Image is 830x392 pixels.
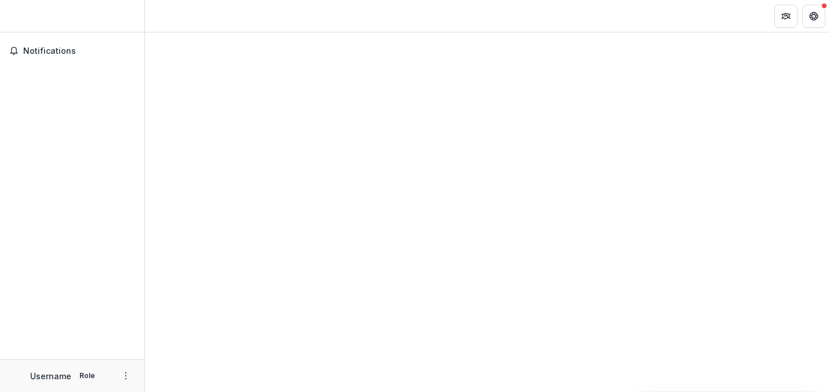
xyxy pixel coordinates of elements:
button: More [119,369,133,383]
p: Role [76,371,99,381]
button: Get Help [802,5,825,28]
button: Notifications [5,42,140,60]
span: Notifications [23,46,135,56]
button: Partners [774,5,798,28]
p: Username [30,370,71,382]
